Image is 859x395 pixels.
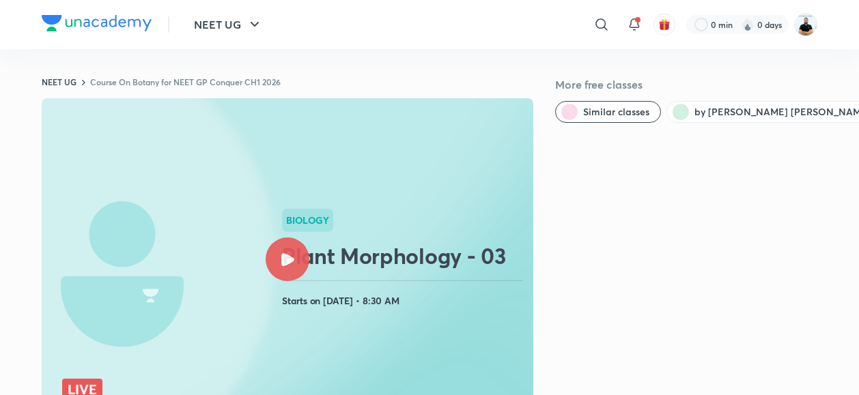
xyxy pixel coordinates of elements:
[794,13,817,36] img: Subhash Chandra Yadav
[42,15,152,35] a: Company Logo
[42,15,152,31] img: Company Logo
[90,76,281,87] a: Course On Botany for NEET GP Conquer CH1 2026
[186,11,271,38] button: NEET UG
[741,18,755,31] img: streak
[583,105,649,119] span: Similar classes
[555,101,661,123] button: Similar classes
[282,242,528,269] h2: Plant Morphology - 03
[653,14,675,35] button: avatar
[555,76,817,93] h5: More free classes
[282,292,528,310] h4: Starts on [DATE] • 8:30 AM
[658,18,671,31] img: avatar
[42,76,76,87] a: NEET UG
